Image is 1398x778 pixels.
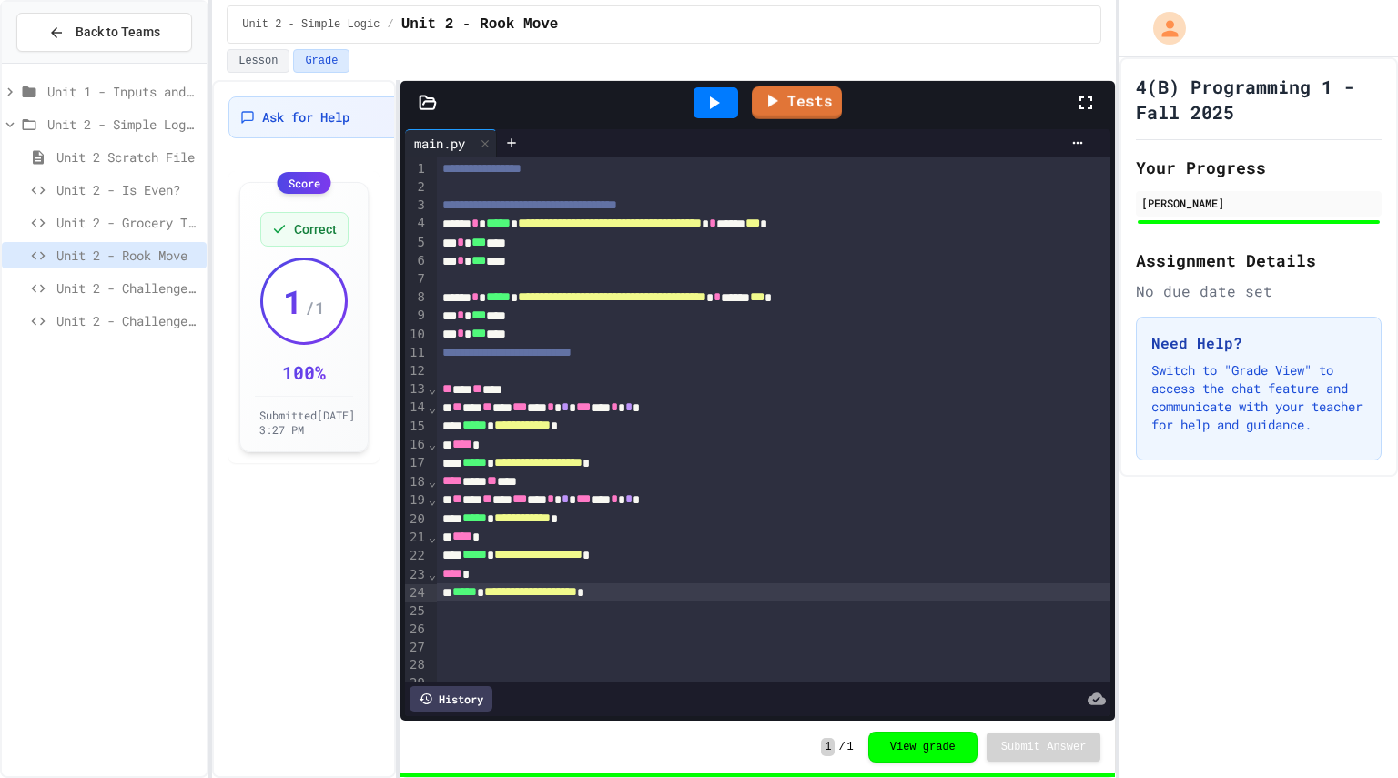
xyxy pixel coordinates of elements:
div: 6 [405,252,428,270]
div: 5 [405,234,428,252]
span: Fold line [428,492,437,507]
span: 1 [283,283,303,319]
span: Unit 2 - Grocery Tracker [56,213,199,232]
div: 27 [405,639,428,657]
span: Unit 2 - Challenge Project - Type of Triangle [56,278,199,298]
div: 4 [405,215,428,233]
p: Switch to "Grade View" to access the chat feature and communicate with your teacher for help and ... [1151,361,1366,434]
button: Submit Answer [987,733,1101,762]
span: Unit 2 - Simple Logic [47,115,199,134]
div: 15 [405,418,428,436]
span: Fold line [428,437,437,451]
div: 2 [405,178,428,197]
span: Submit Answer [1001,740,1087,754]
div: Score [278,172,331,194]
span: Fold line [428,530,437,544]
div: main.py [405,129,497,157]
span: Back to Teams [76,23,160,42]
button: Grade [293,49,349,73]
div: 20 [405,510,428,529]
span: Fold line [428,567,437,581]
div: 19 [405,491,428,510]
div: History [410,686,492,712]
h1: 4(B) Programming 1 - Fall 2025 [1136,74,1382,125]
div: 22 [405,547,428,565]
span: Fold line [428,474,437,489]
span: 1 [847,740,854,754]
span: Fold line [428,400,437,415]
h3: Need Help? [1151,332,1366,354]
div: 9 [405,307,428,325]
span: / [838,740,845,754]
h2: Assignment Details [1136,248,1382,273]
span: / [387,17,393,32]
div: 10 [405,326,428,344]
span: Unit 2 - Rook Move [401,14,559,35]
div: 23 [405,566,428,584]
div: [PERSON_NAME] [1141,195,1376,211]
span: Unit 2 - Rook Move [56,246,199,265]
span: / 1 [305,295,325,320]
button: Back to Teams [16,13,192,52]
div: 24 [405,584,428,602]
div: 18 [405,473,428,491]
span: Fold line [428,381,437,396]
div: 13 [405,380,428,399]
div: main.py [405,134,474,153]
span: Correct [294,220,337,238]
div: 26 [405,621,428,639]
span: Ask for Help [262,108,349,126]
div: 8 [405,288,428,307]
div: 16 [405,436,428,454]
span: Unit 2 - Challenge Project - Colors on Chessboard [56,311,199,330]
div: 17 [405,454,428,472]
div: 11 [405,344,428,362]
span: Unit 1 - Inputs and Numbers [47,82,199,101]
div: 7 [405,270,428,288]
h2: Your Progress [1136,155,1382,180]
div: 25 [405,602,428,621]
div: 12 [405,362,428,380]
span: 1 [821,738,835,756]
span: Unit 2 - Simple Logic [242,17,380,32]
div: 28 [405,656,428,674]
span: Unit 2 - Is Even? [56,180,199,199]
div: 21 [405,529,428,547]
div: 3 [405,197,428,215]
button: View grade [868,732,978,763]
div: 14 [405,399,428,417]
a: Tests [752,86,842,119]
span: Unit 2 Scratch File [56,147,199,167]
span: Submitted [DATE] 3:27 PM [259,408,355,437]
div: 100 % [282,359,326,385]
div: 29 [405,674,428,692]
div: 1 [405,160,428,178]
div: My Account [1134,7,1190,49]
button: Lesson [227,49,289,73]
div: No due date set [1136,280,1382,302]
